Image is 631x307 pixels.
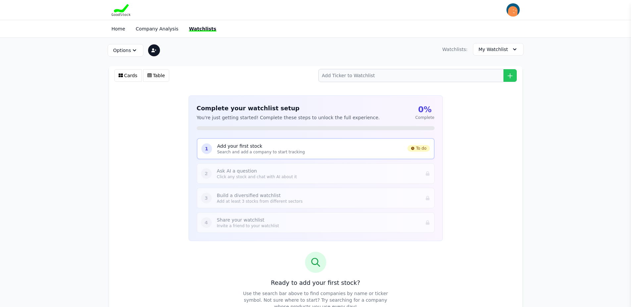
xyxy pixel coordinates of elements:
span: Watchlists: [442,46,467,53]
p: Share your watchlist [217,217,420,223]
img: Goodstock Logo [112,4,131,16]
h3: Complete your watchlist setup [197,104,380,113]
p: Add your first stock [217,143,402,149]
button: Cards [114,69,142,82]
span: 3 [205,195,208,201]
p: Click any stock and chat with AI about it [217,174,420,179]
img: invitee [506,3,520,17]
button: Table [143,69,169,82]
p: Build a diversified watchlist [217,192,420,199]
p: Ask AI a question [217,168,420,174]
span: 1 [205,145,208,152]
p: You're just getting started! Complete these steps to unlock the full experience. [197,114,380,121]
div: 0% [415,104,435,115]
p: Search and add a company to start tracking [217,149,402,155]
button: Options [108,44,143,57]
p: Add at least 3 stocks from different sectors [217,199,420,204]
span: 4 [205,219,208,226]
a: Watchlists [189,26,216,31]
div: Complete [415,115,435,120]
span: My Watchlist [479,46,508,53]
a: Company Analysis [136,26,179,31]
span: 2 [205,170,208,177]
div: View toggle [114,69,169,82]
a: Home [112,26,125,31]
button: My Watchlist [473,43,524,56]
p: Invite a friend to your watchlist [217,223,420,229]
h3: Ready to add your first stock? [188,278,443,287]
span: To do [407,145,430,152]
input: Add Ticker to Watchlist [318,69,517,82]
